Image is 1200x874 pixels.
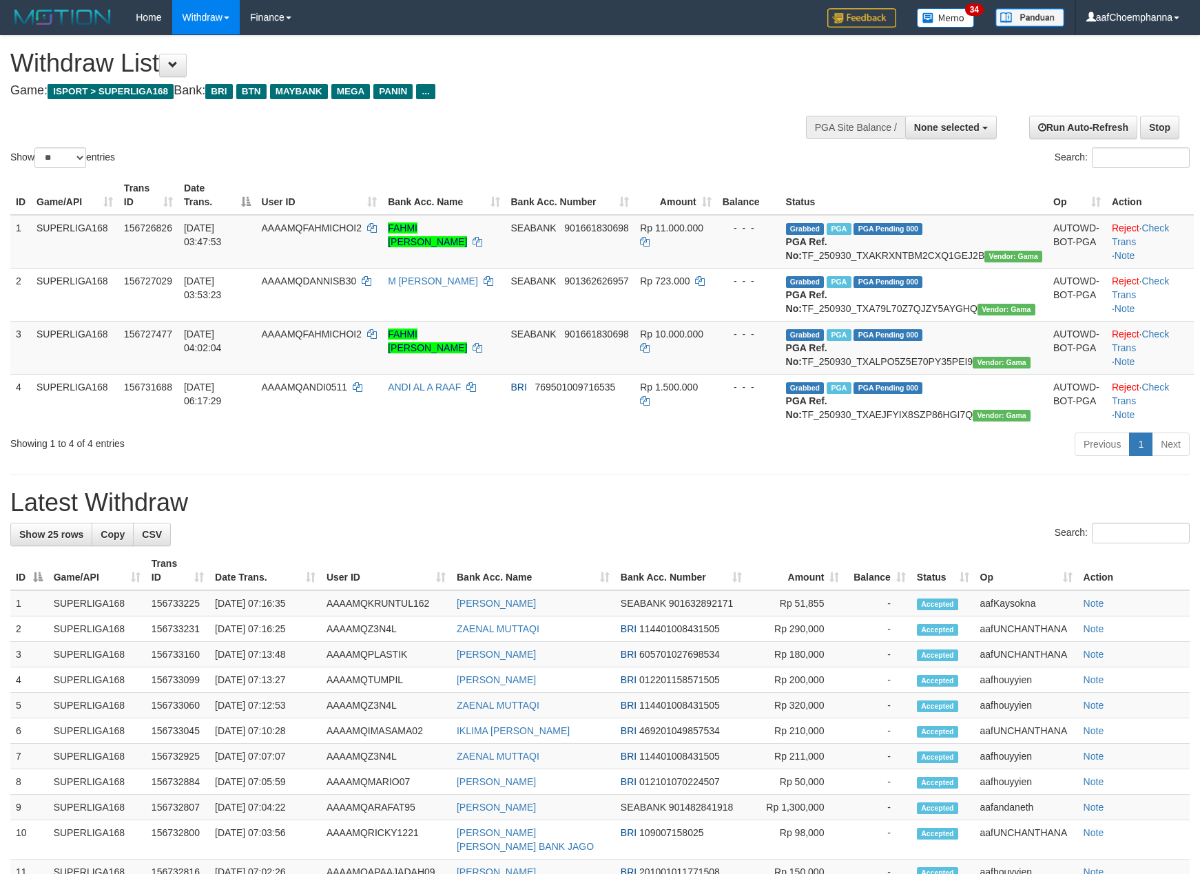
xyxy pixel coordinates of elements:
span: Grabbed [786,329,825,341]
td: [DATE] 07:16:35 [209,590,321,616]
td: [DATE] 07:12:53 [209,693,321,718]
td: · · [1106,268,1194,321]
th: Status: activate to sort column ascending [911,551,975,590]
span: AAAAMQFAHMICHOI2 [262,222,362,233]
th: Trans ID: activate to sort column ascending [118,176,178,215]
a: [PERSON_NAME] [457,649,536,660]
a: [PERSON_NAME] [457,802,536,813]
div: - - - [723,380,775,394]
td: SUPERLIGA168 [48,820,146,860]
div: - - - [723,221,775,235]
td: 156733225 [146,590,209,616]
span: Marked by aafromsomean [827,382,851,394]
span: BTN [236,84,267,99]
td: 156732925 [146,744,209,769]
td: - [845,642,911,667]
th: User ID: activate to sort column ascending [321,551,451,590]
th: Bank Acc. Name: activate to sort column ascending [451,551,615,590]
button: None selected [905,116,997,139]
th: Bank Acc. Name: activate to sort column ascending [382,176,505,215]
input: Search: [1092,523,1190,543]
td: 156733099 [146,667,209,693]
td: aafUNCHANTHANA [975,642,1078,667]
div: - - - [723,274,775,288]
a: Note [1084,623,1104,634]
td: 156732800 [146,820,209,860]
span: ... [416,84,435,99]
td: AAAAMQZ3N4L [321,693,451,718]
span: BRI [205,84,232,99]
span: Rp 1.500.000 [640,382,698,393]
span: Copy 012101070224507 to clipboard [639,776,720,787]
td: TF_250930_TXA79L70Z7QJZY5AYGHQ [780,268,1048,321]
td: 4 [10,374,31,427]
a: FAHMI [PERSON_NAME] [388,222,467,247]
td: SUPERLIGA168 [48,667,146,693]
th: Amount: activate to sort column ascending [747,551,845,590]
td: aafhouyyien [975,667,1078,693]
td: [DATE] 07:13:48 [209,642,321,667]
a: [PERSON_NAME] [457,674,536,685]
th: Balance [717,176,780,215]
td: SUPERLIGA168 [31,215,118,269]
td: Rp 180,000 [747,642,845,667]
h4: Game: Bank: [10,84,786,98]
span: SEABANK [511,329,557,340]
td: TF_250930_TXALPO5Z5E70PY35PEI9 [780,321,1048,374]
a: Note [1084,598,1104,609]
span: Copy 901362626957 to clipboard [564,275,628,287]
td: [DATE] 07:16:25 [209,616,321,642]
span: PGA Pending [854,276,922,288]
td: 156733045 [146,718,209,744]
img: Feedback.jpg [827,8,896,28]
th: User ID: activate to sort column ascending [256,176,383,215]
span: MAYBANK [270,84,328,99]
td: AUTOWD-BOT-PGA [1048,268,1106,321]
th: Amount: activate to sort column ascending [634,176,717,215]
td: SUPERLIGA168 [31,268,118,321]
span: SEABANK [511,275,557,287]
td: [DATE] 07:10:28 [209,718,321,744]
a: Note [1115,409,1135,420]
td: 3 [10,321,31,374]
td: 1 [10,590,48,616]
td: 2 [10,616,48,642]
span: 156731688 [124,382,172,393]
a: Run Auto-Refresh [1029,116,1137,139]
th: Op: activate to sort column ascending [1048,176,1106,215]
span: SEABANK [621,802,666,813]
td: SUPERLIGA168 [48,769,146,795]
td: SUPERLIGA168 [31,321,118,374]
span: BRI [621,623,637,634]
td: - [845,693,911,718]
span: Marked by aafandaneth [827,276,851,288]
td: 9 [10,795,48,820]
a: Note [1084,751,1104,762]
span: Marked by aafandaneth [827,223,851,235]
th: Action [1078,551,1190,590]
a: Check Trans [1112,382,1169,406]
a: FAHMI [PERSON_NAME] [388,329,467,353]
span: AAAAMQANDI0511 [262,382,348,393]
td: Rp 98,000 [747,820,845,860]
a: Check Trans [1112,329,1169,353]
a: [PERSON_NAME] [457,598,536,609]
span: Copy 109007158025 to clipboard [639,827,703,838]
span: Copy 901632892171 to clipboard [669,598,733,609]
span: Accepted [917,828,958,840]
span: BRI [621,725,637,736]
span: PANIN [373,84,413,99]
td: - [845,795,911,820]
a: [PERSON_NAME] [PERSON_NAME] BANK JAGO [457,827,594,852]
span: [DATE] 04:02:04 [184,329,222,353]
th: Status [780,176,1048,215]
span: BRI [621,776,637,787]
td: Rp 290,000 [747,616,845,642]
span: [DATE] 06:17:29 [184,382,222,406]
a: Reject [1112,222,1139,233]
img: Button%20Memo.svg [917,8,975,28]
b: PGA Ref. No: [786,342,827,367]
span: Rp 10.000.000 [640,329,703,340]
a: Show 25 rows [10,523,92,546]
td: 1 [10,215,31,269]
